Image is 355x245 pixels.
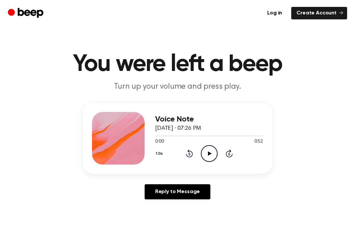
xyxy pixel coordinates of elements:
[262,7,287,19] a: Log in
[155,115,263,124] h3: Voice Note
[155,148,165,159] button: 1.0x
[8,7,45,20] a: Beep
[291,7,347,19] a: Create Account
[9,53,346,76] h1: You were left a beep
[155,138,164,145] span: 0:00
[155,125,201,131] span: [DATE] · 07:26 PM
[51,81,304,92] p: Turn up your volume and press play.
[145,184,210,199] a: Reply to Message
[254,138,263,145] span: 0:52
